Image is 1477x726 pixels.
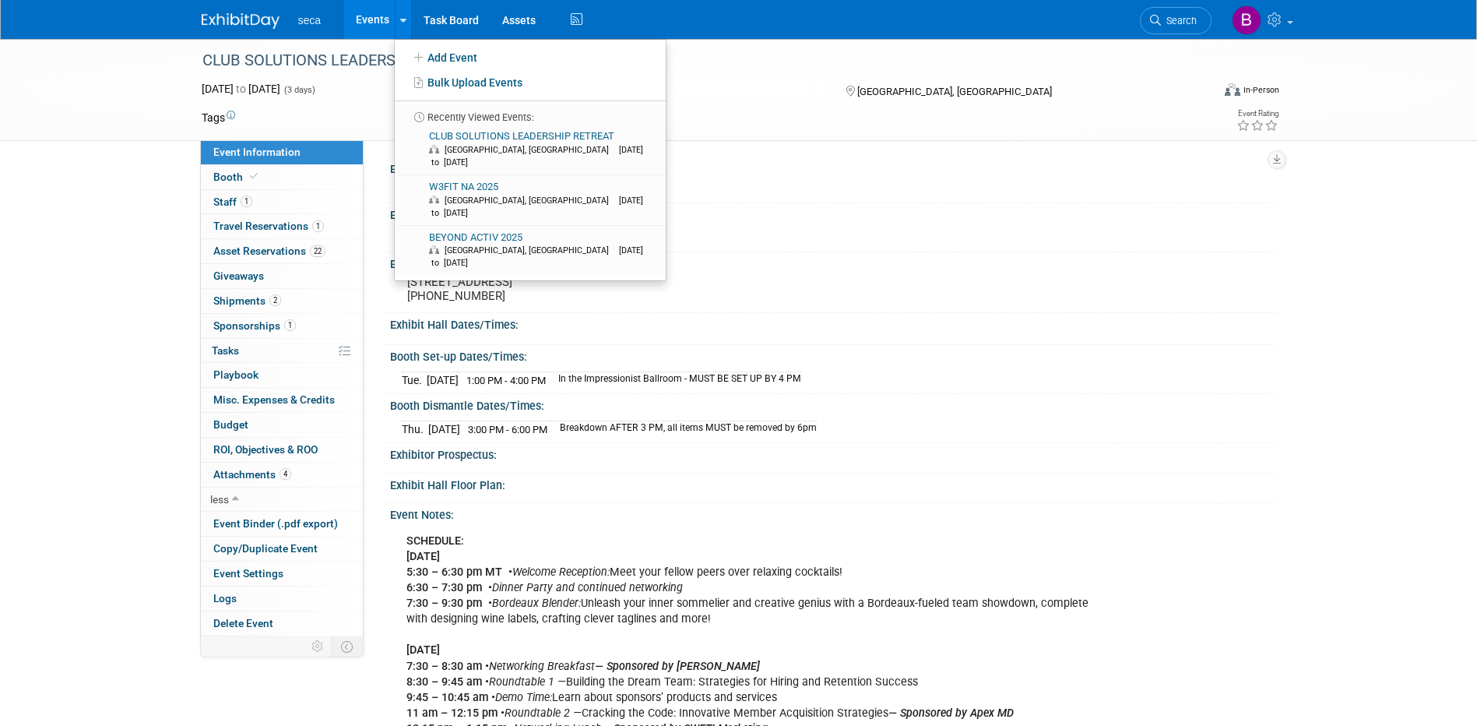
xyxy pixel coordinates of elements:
img: Format-Inperson.png [1225,83,1240,96]
span: Sponsorships [213,319,296,332]
span: 1 [312,220,324,232]
span: Attachments [213,468,291,481]
a: Copy/Duplicate Event [201,537,363,561]
a: Tasks [201,339,363,363]
a: Giveaways [201,264,363,288]
b: — Sponsored by Apex MD [888,707,1014,720]
a: Booth [201,165,363,189]
a: Bulk Upload Events [395,70,666,95]
span: Event Binder (.pdf export) [213,517,338,530]
div: Event Format [1120,81,1280,104]
span: Logs [213,592,237,604]
td: In the Impressionist Ballroom - MUST BE SET UP BY 4 PM [549,372,801,388]
span: Staff [213,196,252,208]
a: Event Settings [201,562,363,586]
a: Asset Reservations22 [201,239,363,263]
span: Booth [213,171,261,183]
a: Search [1140,7,1211,34]
i: Bordeaux Blender: [492,597,581,610]
span: Shipments [213,294,281,307]
span: [DATE] to [DATE] [429,145,643,167]
div: Exhibitor Prospectus: [390,443,1276,463]
b: SCHEDULE: [406,534,464,548]
td: Breakdown AFTER 3 PM, all items MUST be removed by 6pm [550,421,817,437]
span: Budget [213,418,248,431]
span: (3 days) [283,85,315,95]
span: 22 [310,245,325,257]
span: 4 [280,468,291,480]
i: Networking Breakfast [489,660,760,673]
b: 8:30 – 9:45 am • [406,675,489,689]
a: Attachments4 [201,463,363,487]
span: [GEOGRAPHIC_DATA], [GEOGRAPHIC_DATA] [445,145,617,155]
i: Demo Time: [495,691,552,704]
a: ROI, Objectives & ROO [201,438,363,462]
span: Event Information [213,146,301,158]
pre: [STREET_ADDRESS] [PHONE_NUMBER] [407,275,742,303]
a: W3FIT NA 2025 [GEOGRAPHIC_DATA], [GEOGRAPHIC_DATA] [DATE] to [DATE] [399,175,659,225]
span: [DATE] [DATE] [202,83,280,95]
i: Booth reservation complete [250,172,258,181]
div: Exhibit Hall Floor Plan: [390,474,1276,493]
i: Dinner Party and continued networking [492,581,683,594]
div: Event Rating [1236,110,1278,118]
span: [GEOGRAPHIC_DATA], [GEOGRAPHIC_DATA] [445,245,617,256]
b: 9:45 – 10:45 am • [406,691,495,704]
a: Event Information [201,140,363,164]
span: Tasks [212,344,239,357]
span: Event Settings [213,567,283,580]
a: Misc. Expenses & Credits [201,388,363,412]
span: Giveaways [213,270,264,282]
span: Asset Reservations [213,245,325,257]
span: Misc. Expenses & Credits [213,393,335,406]
span: to [234,83,248,95]
a: less [201,488,363,512]
a: Staff1 [201,190,363,214]
span: Travel Reservations [213,220,324,232]
span: [GEOGRAPHIC_DATA], [GEOGRAPHIC_DATA] [445,196,617,206]
a: Add Event [395,45,666,70]
span: Playbook [213,368,258,381]
img: Bob Surface [1232,5,1261,35]
span: less [210,493,229,506]
a: Budget [201,413,363,437]
i: Roundtable 2 — [505,707,582,720]
div: Event Venue Address: [390,252,1276,272]
td: Thu. [402,421,428,437]
a: Logs [201,587,363,611]
b: 11 am – 12:15 pm • [406,707,505,720]
i: Roundtable 1 — [489,675,566,689]
div: Exhibit Hall Dates/Times: [390,313,1276,333]
a: BEYOND ACTIV 2025 [GEOGRAPHIC_DATA], [GEOGRAPHIC_DATA] [DATE] to [DATE] [399,226,659,276]
img: ExhibitDay [202,13,280,29]
span: 2 [269,294,281,306]
div: Event Venue Name: [390,203,1276,223]
span: Delete Event [213,617,273,629]
b: — Sponsored by [PERSON_NAME] [595,660,760,673]
a: CLUB SOLUTIONS LEADERSHIP RETREAT [GEOGRAPHIC_DATA], [GEOGRAPHIC_DATA] [DATE] to [DATE] [399,125,659,174]
span: 1:00 PM - 4:00 PM [466,375,546,386]
a: Playbook [201,363,363,387]
li: Recently Viewed Events: [395,100,666,125]
span: 3:00 PM - 6:00 PM [468,424,547,435]
div: Booth Dismantle Dates/Times: [390,394,1276,414]
td: [DATE] [428,421,460,437]
b: [DATE] [406,643,440,657]
a: Sponsorships1 [201,314,363,338]
td: Tags [202,110,235,125]
span: 1 [241,196,252,207]
span: Search [1161,15,1197,26]
span: [DATE] to [DATE] [429,196,643,218]
i: Welcome Reception: [512,566,610,579]
span: seca [298,14,322,26]
a: Travel Reservations1 [201,214,363,238]
div: Event Website: [390,157,1276,177]
b: [DATE] [406,550,440,563]
div: In-Person [1243,84,1279,96]
td: Personalize Event Tab Strip [304,636,332,657]
b: 5:30 – 6:30 pm MT • [406,566,512,579]
div: [GEOGRAPHIC_DATA] [402,222,1264,246]
div: CLUB SOLUTIONS LEADERSHIP RETREAT [197,47,1188,75]
b: 7:30 – 8:30 am • [406,660,489,673]
a: Shipments2 [201,289,363,313]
